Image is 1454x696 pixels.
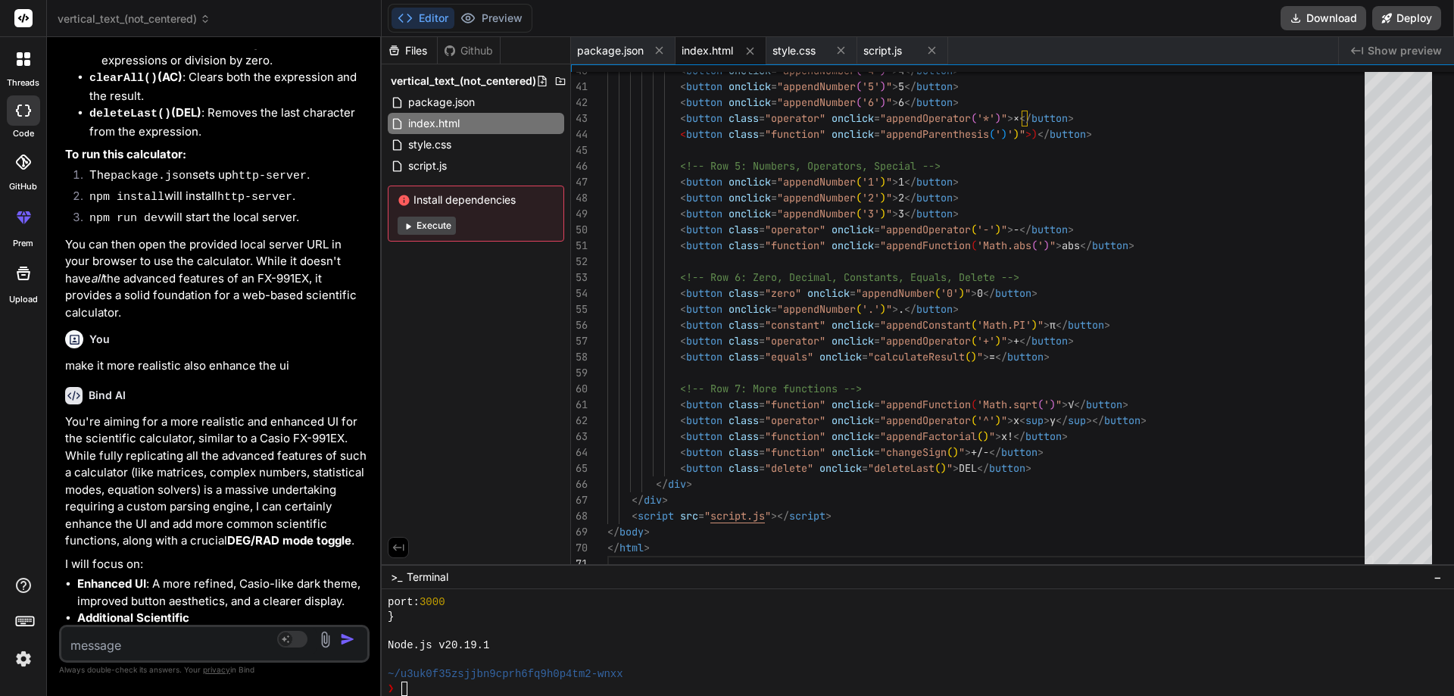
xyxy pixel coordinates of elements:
span: </ [904,191,916,204]
span: < [680,175,686,189]
span: > [953,175,959,189]
span: "appendOperator [880,111,971,125]
span: button [686,223,722,236]
span: "appendNumber [777,175,856,189]
span: "appendNumber [856,286,934,300]
span: onclick [832,127,874,141]
div: 55 [571,301,588,317]
span: > [983,350,989,364]
strong: To run this calculator: [65,147,186,161]
h6: Bind AI [89,388,126,403]
span: ( [856,80,862,93]
span: button [686,175,722,189]
div: 54 [571,286,588,301]
span: - [1013,223,1019,236]
span: "function" [765,239,825,252]
span: button [1050,127,1086,141]
span: " [1019,127,1025,141]
span: > [1044,350,1050,364]
span: > [1031,286,1037,300]
span: ) [971,350,977,364]
span: vertical_text_(not_centered) [391,73,536,89]
span: ( [1031,239,1037,252]
span: onclick [729,207,771,220]
span: > [1068,334,1074,348]
span: × [1013,111,1019,125]
div: 47 [571,174,588,190]
span: "appendNumber [777,302,856,316]
span: button [686,286,722,300]
span: </ [904,175,916,189]
span: button [916,80,953,93]
span: button [1092,239,1128,252]
span: button [1068,318,1104,332]
div: 43 [571,111,588,126]
span: < [680,95,686,109]
span: = [989,350,995,364]
span: class [729,127,759,141]
span: = [771,95,777,109]
span: button [686,127,722,141]
span: " [886,302,892,316]
span: < [680,207,686,220]
span: onclick [729,95,771,109]
span: ) [1044,239,1050,252]
span: " [1001,223,1007,236]
span: Show preview [1368,43,1442,58]
label: prem [13,237,33,250]
span: = [874,223,880,236]
button: − [1431,565,1445,589]
strong: (DEL) [89,105,201,120]
span: ( [934,286,941,300]
code: clearAll() [89,72,158,85]
span: "appendParenthesis [880,127,989,141]
span: </ [1019,111,1031,125]
span: package.json [407,93,476,111]
span: "appendNumber [777,207,856,220]
span: > [1104,318,1110,332]
div: 57 [571,333,588,349]
em: all [91,271,103,286]
span: "appendNumber [777,80,856,93]
span: ) [880,207,886,220]
span: = [874,334,880,348]
span: '2' [862,191,880,204]
span: <!-- Row 5: Numbers, Operators, Special --> [680,159,941,173]
span: ( [971,334,977,348]
span: index.html [682,43,733,58]
span: > [892,191,898,204]
span: </ [1080,239,1092,252]
span: "calculateResult [868,350,965,364]
div: 56 [571,317,588,333]
span: " [886,80,892,93]
span: script.js [863,43,902,58]
span: > [1128,239,1134,252]
span: </ [1037,127,1050,141]
span: ) [1031,127,1037,141]
span: " [886,191,892,204]
span: > [953,191,959,204]
button: Download [1281,6,1366,30]
span: > [1068,223,1074,236]
span: "operator" [765,334,825,348]
span: < [680,302,686,316]
span: = [874,239,880,252]
span: onclick [832,334,874,348]
span: "operator" [765,223,825,236]
span: "appendConstant [880,318,971,332]
span: class [729,334,759,348]
span: > [892,175,898,189]
p: make it more realistic also enhance the ui [65,357,367,375]
span: " [1037,318,1044,332]
span: onclick [832,111,874,125]
span: 'Math.abs [977,239,1031,252]
span: = [759,239,765,252]
span: > [953,207,959,220]
span: class [729,111,759,125]
span: button [1031,334,1068,348]
span: " [886,175,892,189]
span: " [977,350,983,364]
div: 50 [571,222,588,238]
div: 49 [571,206,588,222]
span: ) [995,334,1001,348]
